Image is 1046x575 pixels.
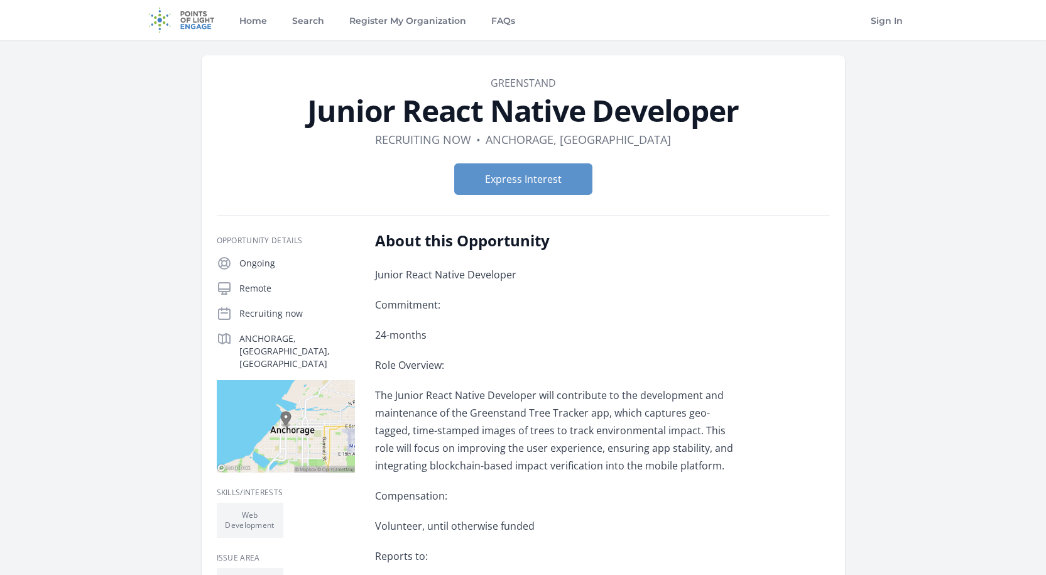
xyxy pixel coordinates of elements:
p: Compensation: [375,487,743,505]
p: Volunteer, until otherwise funded [375,517,743,535]
dd: Recruiting now [375,131,471,148]
li: Web Development [217,503,283,538]
p: Commitment: [375,296,743,314]
p: Role Overview: [375,356,743,374]
p: Remote [239,282,355,295]
h3: Issue area [217,553,355,563]
h2: About this Opportunity [375,231,743,251]
dd: ANCHORAGE, [GEOGRAPHIC_DATA] [486,131,671,148]
p: Ongoing [239,257,355,270]
p: Junior React Native Developer [375,266,743,283]
p: ANCHORAGE, [GEOGRAPHIC_DATA], [GEOGRAPHIC_DATA] [239,332,355,370]
p: 24-months [375,326,743,344]
h3: Skills/Interests [217,488,355,498]
h3: Opportunity Details [217,236,355,246]
button: Express Interest [454,163,592,195]
div: • [476,131,481,148]
p: Reports to: [375,547,743,565]
p: The Junior React Native Developer will contribute to the development and maintenance of the Green... [375,386,743,474]
h1: Junior React Native Developer [217,96,830,126]
img: Map [217,380,355,473]
p: Recruiting now [239,307,355,320]
a: GREENSTAND [491,76,556,90]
